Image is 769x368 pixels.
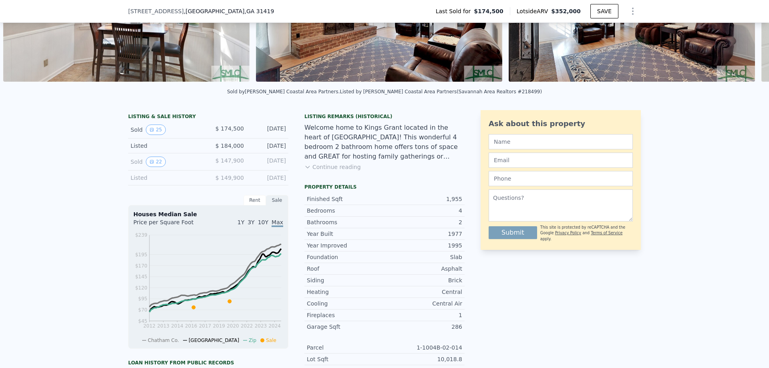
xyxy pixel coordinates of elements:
[238,219,244,225] span: 1Y
[258,219,268,225] span: 10Y
[340,89,542,95] div: Listed by [PERSON_NAME] Coastal Area Partners (Savannah Area Realtors #218499)
[138,296,147,302] tspan: $95
[555,231,581,235] a: Privacy Policy
[384,253,462,261] div: Slab
[138,318,147,324] tspan: $45
[148,338,179,343] span: Chatham Co.
[133,218,208,231] div: Price per Square Foot
[185,323,197,329] tspan: 2016
[135,263,147,269] tspan: $170
[157,323,169,329] tspan: 2013
[250,125,286,135] div: [DATE]
[128,7,184,15] span: [STREET_ADDRESS]
[625,3,641,19] button: Show Options
[591,231,622,235] a: Terms of Service
[384,265,462,273] div: Asphalt
[131,174,202,182] div: Listed
[489,118,633,129] div: Ask about this property
[249,338,256,343] span: Zip
[384,288,462,296] div: Central
[135,252,147,257] tspan: $195
[213,323,225,329] tspan: 2019
[307,288,384,296] div: Heating
[384,344,462,352] div: 1-1004B-02-014
[304,163,361,171] button: Continue reading
[384,323,462,331] div: 286
[307,207,384,215] div: Bedrooms
[131,157,202,167] div: Sold
[215,175,244,181] span: $ 149,900
[227,89,340,95] div: Sold by [PERSON_NAME] Coastal Area Partners .
[146,125,165,135] button: View historical data
[199,323,211,329] tspan: 2017
[304,123,465,161] div: Welcome home to Kings Grant located in the heart of [GEOGRAPHIC_DATA]! This wonderful 4 bedroom 2...
[250,174,286,182] div: [DATE]
[384,218,462,226] div: 2
[590,4,618,18] button: SAVE
[215,157,244,164] span: $ 147,900
[133,210,283,218] div: Houses Median Sale
[244,195,266,205] div: Rent
[489,134,633,149] input: Name
[266,195,288,205] div: Sale
[436,7,474,15] span: Last Sold for
[307,344,384,352] div: Parcel
[131,125,202,135] div: Sold
[304,184,465,190] div: Property details
[307,300,384,308] div: Cooling
[307,241,384,249] div: Year Improved
[227,323,239,329] tspan: 2020
[215,143,244,149] span: $ 184,000
[307,311,384,319] div: Fireplaces
[272,219,283,227] span: Max
[384,207,462,215] div: 4
[384,300,462,308] div: Central Air
[146,157,165,167] button: View historical data
[143,323,156,329] tspan: 2012
[189,338,239,343] span: [GEOGRAPHIC_DATA]
[517,7,551,15] span: Lotside ARV
[135,232,147,238] tspan: $239
[384,276,462,284] div: Brick
[474,7,503,15] span: $174,500
[128,360,288,366] div: Loan history from public records
[250,157,286,167] div: [DATE]
[307,323,384,331] div: Garage Sqft
[138,307,147,313] tspan: $70
[128,113,288,121] div: LISTING & SALE HISTORY
[184,7,274,15] span: , [GEOGRAPHIC_DATA]
[540,225,633,242] div: This site is protected by reCAPTCHA and the Google and apply.
[307,265,384,273] div: Roof
[255,323,267,329] tspan: 2023
[248,219,254,225] span: 3Y
[384,230,462,238] div: 1977
[384,195,462,203] div: 1,955
[307,355,384,363] div: Lot Sqft
[131,142,202,150] div: Listed
[384,355,462,363] div: 10,018.8
[307,230,384,238] div: Year Built
[135,274,147,280] tspan: $145
[171,323,183,329] tspan: 2014
[241,323,253,329] tspan: 2022
[489,171,633,186] input: Phone
[489,153,633,168] input: Email
[215,125,244,132] span: $ 174,500
[307,218,384,226] div: Bathrooms
[266,338,276,343] span: Sale
[135,285,147,291] tspan: $120
[304,113,465,120] div: Listing Remarks (Historical)
[307,253,384,261] div: Foundation
[489,226,537,239] button: Submit
[384,311,462,319] div: 1
[268,323,281,329] tspan: 2024
[384,241,462,249] div: 1995
[551,8,581,14] span: $352,000
[250,142,286,150] div: [DATE]
[307,195,384,203] div: Finished Sqft
[307,276,384,284] div: Siding
[244,8,274,14] span: , GA 31419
